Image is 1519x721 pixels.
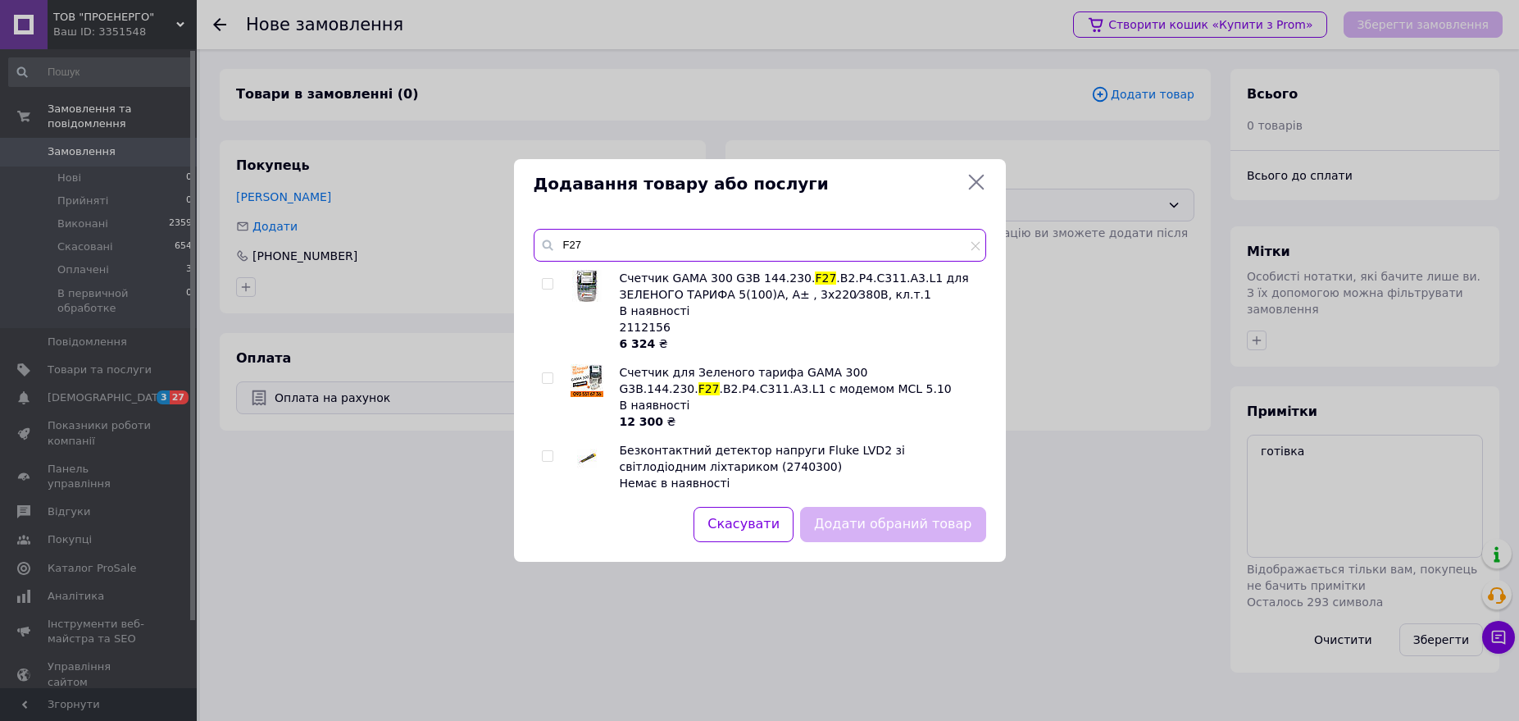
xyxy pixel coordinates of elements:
button: Скасувати [694,507,794,542]
img: Безконтактний детектор напруги Fluke LVD2 зі світлодіодним ліхтариком (2740300) [571,442,603,475]
span: .B2.P4.C311.A3.L1 c модемом MCL 5.10 [720,382,952,395]
div: В наявності [620,303,977,319]
img: Счетчик для Зеленого тарифа GAMA 300 G3B.144.230.F27.B2.P4.C311.A3.L1 c модемом MCL 5.10 [571,364,603,397]
span: Счетчик GAMA 300 G3B 144.230. [620,272,816,285]
div: Немає в наявності [620,475,977,491]
span: F27 [698,382,720,395]
span: Счетчик для Зеленого тарифа GAMA 300 G3B.144.230. [620,366,868,395]
div: ₴ [620,413,977,430]
span: F27 [815,272,836,285]
div: В наявності [620,397,977,413]
div: ₴ [620,335,977,352]
span: Безконтактний детектор напруги Fluke LVD2 зі світлодіодним ліхтариком (2740300) [620,444,905,473]
span: .B2.P4.C311.A3.L1 для ЗЕЛЕНОГО ТАРИФА 5(100)А, А± , 3x220⁄380В, кл.т.1 [620,272,969,301]
input: Пошук за товарами та послугами [534,229,986,262]
img: Счетчик GAMA 300 G3B 144.230.F27.B2.P4.C311.A3.L1 для ЗЕЛЕНОГО ТАРИФА 5(100)А, А± , 3x220⁄380В, к... [572,270,602,302]
b: 12 300 [620,415,664,428]
b: 6 324 [620,337,656,350]
span: 2112156 [620,321,671,334]
span: Додавання товару або послуги [534,172,960,196]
